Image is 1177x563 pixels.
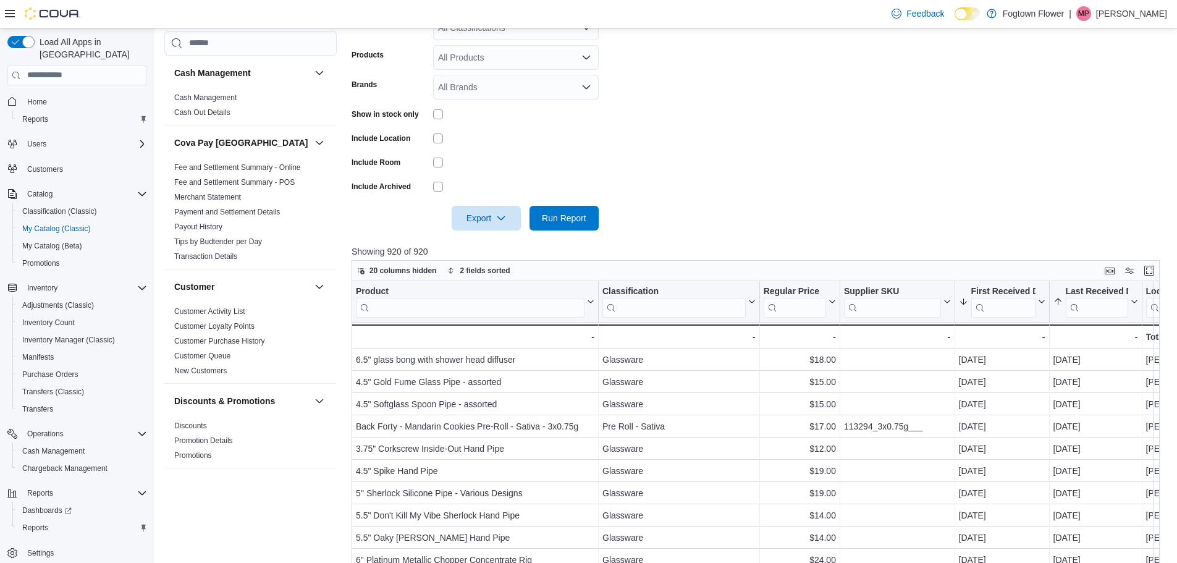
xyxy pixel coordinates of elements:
a: New Customers [174,366,227,375]
span: Fee and Settlement Summary - Online [174,163,301,172]
span: Adjustments (Classic) [22,300,94,310]
a: Classification (Classic) [17,204,102,219]
span: Dashboards [17,503,147,518]
a: Cash Management [174,93,237,102]
div: [DATE] [1053,464,1137,478]
a: Fee and Settlement Summary - POS [174,178,295,187]
button: Discounts & Promotions [174,395,310,407]
span: Settings [22,545,147,561]
span: Customer Purchase History [174,336,265,346]
a: Purchase Orders [17,367,83,382]
button: Transfers [12,400,152,418]
a: Cash Out Details [174,108,230,117]
div: Glassware [602,486,756,501]
div: Glassware [602,397,756,412]
div: Cova Pay [GEOGRAPHIC_DATA] [164,160,337,269]
span: Promotion Details [174,436,233,446]
h3: Cova Pay [GEOGRAPHIC_DATA] [174,137,308,149]
a: Promotion Details [174,436,233,445]
span: Load All Apps in [GEOGRAPHIC_DATA] [35,36,147,61]
div: Pre Roll - Sativa [602,419,756,434]
button: Customer [312,279,327,294]
span: Payout History [174,222,222,232]
span: Fee and Settlement Summary - POS [174,177,295,187]
div: [DATE] [958,375,1045,389]
span: Reports [22,486,147,501]
a: Discounts [174,421,207,430]
button: Classification [602,286,756,317]
a: Dashboards [17,503,77,518]
div: [DATE] [958,486,1045,501]
a: Promotions [174,451,212,460]
button: Cash Management [312,66,327,80]
a: Tips by Budtender per Day [174,237,262,246]
div: [DATE] [958,352,1045,367]
button: Cova Pay [GEOGRAPHIC_DATA] [312,135,327,150]
span: Cash Out Details [174,108,230,117]
label: Show in stock only [352,109,419,119]
span: 20 columns hidden [369,266,437,276]
div: 5.5" Don't Kill My Vibe Sherlock Hand Pipe [356,508,594,523]
button: Export [452,206,521,231]
div: Glassware [602,441,756,456]
div: [DATE] [1053,419,1137,434]
span: My Catalog (Classic) [22,224,91,234]
div: $15.00 [764,375,836,389]
span: Users [22,137,147,151]
button: 20 columns hidden [352,263,442,278]
span: Operations [22,426,147,441]
button: Regular Price [764,286,836,317]
a: Settings [22,546,59,561]
a: Payout History [174,222,222,231]
button: Cash Management [174,67,310,79]
span: Reports [22,114,48,124]
span: Purchase Orders [17,367,147,382]
a: Inventory Count [17,315,80,330]
button: Adjustments (Classic) [12,297,152,314]
div: $18.00 [764,352,836,367]
div: $19.00 [764,464,836,478]
button: Display options [1122,263,1137,278]
button: Reports [2,485,152,502]
button: Customer [174,281,310,293]
div: - [602,329,756,344]
a: Cash Management [17,444,90,459]
p: | [1069,6,1071,21]
button: Operations [2,425,152,442]
button: Manifests [12,349,152,366]
div: Glassware [602,508,756,523]
button: Purchase Orders [12,366,152,383]
div: [DATE] [1053,352,1137,367]
a: Customer Queue [174,352,230,360]
div: Manny Putros [1076,6,1091,21]
button: Chargeback Management [12,460,152,477]
span: Transfers (Classic) [17,384,147,399]
div: Product [356,286,584,317]
div: [DATE] [958,508,1045,523]
span: Customer Queue [174,351,230,361]
div: Classification [602,286,746,317]
div: [DATE] [1053,441,1137,456]
span: Reports [17,520,147,535]
button: Inventory Manager (Classic) [12,331,152,349]
div: Glassware [602,375,756,389]
a: Payment and Settlement Details [174,208,280,216]
button: Open list of options [581,53,591,62]
div: Last Received Date [1065,286,1128,317]
button: Home [2,93,152,111]
button: My Catalog (Beta) [12,237,152,255]
div: 4.5" Gold Fume Glass Pipe - assorted [356,375,594,389]
div: 3.75" Corkscrew Inside-Out Hand Pipe [356,441,594,456]
button: Reports [12,111,152,128]
span: 2 fields sorted [460,266,510,276]
button: My Catalog (Classic) [12,220,152,237]
div: - [355,329,594,344]
div: [DATE] [958,464,1045,478]
span: Dashboards [22,506,72,515]
div: - [844,329,951,344]
h3: Discounts & Promotions [174,395,275,407]
span: Operations [27,429,64,439]
div: [DATE] [1053,530,1137,545]
div: Regular Price [764,286,826,297]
